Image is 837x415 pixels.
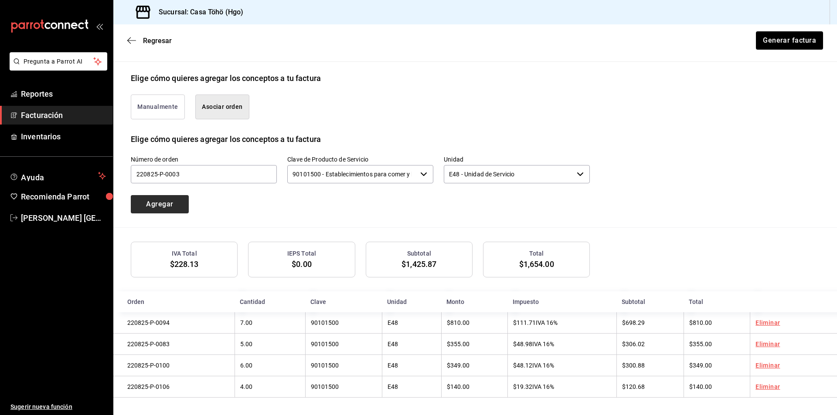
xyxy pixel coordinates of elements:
td: 220825-P-0083 [113,334,235,355]
span: Regresar [143,37,172,45]
input: Elige una opción [287,165,417,183]
a: Eliminar [755,319,780,326]
input: 000000-P-0000 [131,165,277,183]
th: Clave [305,291,382,312]
span: 4.00 [240,383,252,390]
td: 90101500 [305,355,382,376]
span: $48.12 [513,362,532,369]
button: Regresar [127,37,172,45]
h3: Total [529,249,544,258]
span: Inventarios [21,131,106,142]
button: Asociar orden [195,94,249,119]
h3: IEPS Total [287,249,316,258]
div: Elige cómo quieres agregar los conceptos a tu factura [131,72,321,84]
span: Reportes [21,88,106,100]
span: Pregunta a Parrot AI [24,57,94,66]
span: $300.88 [622,362,645,369]
button: Manualmente [131,94,185,119]
button: Agregar [131,195,189,213]
label: Clave de Producto de Servicio [287,156,433,162]
span: 7.00 [240,319,252,326]
a: Eliminar [755,341,780,348]
th: Monto [441,291,507,312]
span: $349.00 [447,362,470,369]
td: E48 [382,355,441,376]
td: 90101500 [305,334,382,355]
td: IVA 16% [507,312,617,334]
label: Número de orden [131,156,277,162]
span: Facturación [21,109,106,121]
td: 220825-P-0106 [113,376,235,398]
span: $140.00 [447,383,470,390]
span: $306.02 [622,341,645,348]
span: $228.13 [170,260,199,269]
button: Pregunta a Parrot AI [10,52,107,71]
a: Eliminar [755,383,780,390]
span: $698.29 [622,319,645,326]
button: open_drawer_menu [96,23,103,30]
h3: Subtotal [407,249,431,258]
div: Elige cómo quieres agregar los conceptos a tu factura [131,133,321,145]
span: [PERSON_NAME] [GEOGRAPHIC_DATA][PERSON_NAME] [21,212,106,224]
td: 220825-P-0100 [113,355,235,376]
span: 5.00 [240,341,252,348]
td: 90101500 [305,376,382,398]
span: 6.00 [240,362,252,369]
span: $1,654.00 [519,260,554,269]
span: $140.00 [689,383,712,390]
span: $1,425.87 [401,260,436,269]
span: Recomienda Parrot [21,191,106,202]
a: Pregunta a Parrot AI [6,63,107,72]
th: Orden [113,291,235,312]
span: Ayuda [21,171,95,181]
td: E48 [382,376,441,398]
span: $48.98 [513,341,532,348]
span: $111.71 [513,319,536,326]
label: Unidad [444,156,590,162]
h3: IVA Total [172,249,197,258]
span: Sugerir nueva función [10,402,106,412]
span: $810.00 [447,319,470,326]
span: $355.00 [689,341,712,348]
h3: Sucursal: Casa Töhö (Hgo) [152,7,243,17]
td: 90101500 [305,312,382,334]
td: IVA 16% [507,355,617,376]
span: $0.00 [292,260,312,269]
span: $349.00 [689,362,712,369]
th: Subtotal [616,291,684,312]
a: Eliminar [755,362,780,369]
td: IVA 16% [507,334,617,355]
td: 220825-P-0094 [113,312,235,334]
th: Impuesto [507,291,617,312]
td: E48 [382,312,441,334]
span: $120.68 [622,383,645,390]
td: E48 [382,334,441,355]
td: IVA 16% [507,376,617,398]
span: $355.00 [447,341,470,348]
input: Elige una opción [444,165,573,183]
th: Cantidad [235,291,305,312]
span: $810.00 [689,319,712,326]
button: Generar factura [756,31,823,50]
span: $19.32 [513,383,532,390]
th: Total [684,291,750,312]
th: Unidad [382,291,441,312]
